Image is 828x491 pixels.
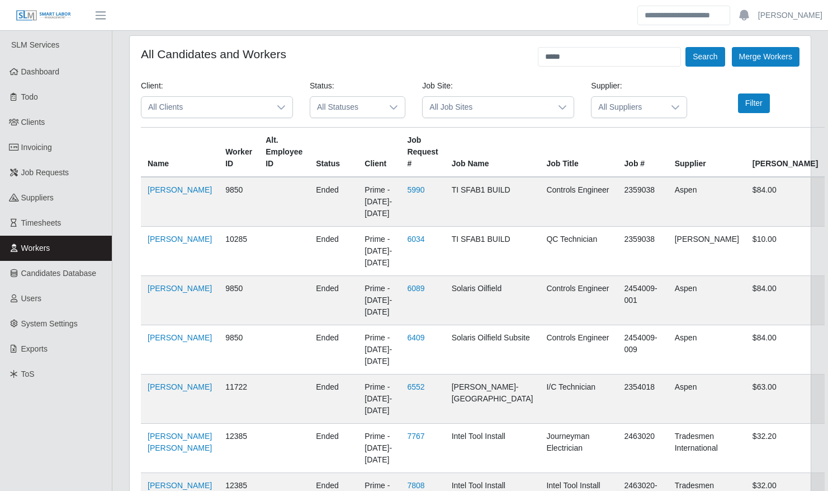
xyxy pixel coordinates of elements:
[445,128,540,177] th: Job Name
[141,80,163,92] label: Client:
[407,333,424,342] a: 6409
[591,80,622,92] label: Supplier:
[618,177,668,227] td: 2359038
[407,432,424,441] a: 7767
[148,333,212,342] a: [PERSON_NAME]
[358,227,400,276] td: Prime - [DATE]-[DATE]
[668,424,746,473] td: Tradesmen International
[16,10,72,22] img: SLM Logo
[540,375,617,424] td: I/C Technician
[219,128,259,177] th: Worker ID
[148,382,212,391] a: [PERSON_NAME]
[21,344,48,353] span: Exports
[21,319,78,328] span: System Settings
[21,92,38,101] span: Todo
[148,235,212,244] a: [PERSON_NAME]
[732,47,799,67] button: Merge Workers
[668,276,746,325] td: Aspen
[21,294,42,303] span: Users
[358,177,400,227] td: Prime - [DATE]-[DATE]
[219,424,259,473] td: 12385
[148,284,212,293] a: [PERSON_NAME]
[758,10,822,21] a: [PERSON_NAME]
[219,325,259,375] td: 9850
[141,97,270,118] span: All Clients
[738,93,770,113] button: Filter
[21,370,35,378] span: ToS
[618,375,668,424] td: 2354018
[618,227,668,276] td: 2359038
[618,424,668,473] td: 2463020
[637,6,730,25] input: Search
[400,128,444,177] th: Job Request #
[422,80,452,92] label: Job Site:
[445,227,540,276] td: TI SFAB1 BUILD
[309,177,358,227] td: ended
[309,276,358,325] td: ended
[540,227,617,276] td: QC Technician
[445,177,540,227] td: TI SFAB1 BUILD
[540,128,617,177] th: Job Title
[309,227,358,276] td: ended
[407,284,424,293] a: 6089
[618,128,668,177] th: Job #
[219,375,259,424] td: 11722
[219,276,259,325] td: 9850
[21,143,52,152] span: Invoicing
[540,325,617,375] td: Controls Engineer
[219,227,259,276] td: 10285
[358,128,400,177] th: Client
[540,177,617,227] td: Controls Engineer
[148,185,212,194] a: [PERSON_NAME]
[358,375,400,424] td: Prime - [DATE]-[DATE]
[141,47,286,61] h4: All Candidates and Workers
[746,276,825,325] td: $84.00
[445,375,540,424] td: [PERSON_NAME]- [GEOGRAPHIC_DATA]
[21,269,97,278] span: Candidates Database
[21,244,50,252] span: Workers
[407,481,424,490] a: 7808
[445,276,540,325] td: Solaris Oilfield
[746,128,825,177] th: [PERSON_NAME]
[407,235,424,244] a: 6034
[668,128,746,177] th: Supplier
[668,325,746,375] td: Aspen
[618,276,668,325] td: 2454009-001
[309,325,358,375] td: ended
[21,193,54,202] span: Suppliers
[668,227,746,276] td: [PERSON_NAME]
[423,97,551,118] span: All Job Sites
[310,97,382,118] span: All Statuses
[407,185,424,194] a: 5990
[668,177,746,227] td: Aspen
[445,325,540,375] td: Solaris Oilfield Subsite
[358,276,400,325] td: Prime - [DATE]-[DATE]
[21,67,60,76] span: Dashboard
[309,128,358,177] th: Status
[259,128,309,177] th: Alt. Employee ID
[540,424,617,473] td: Journeyman Electrician
[445,424,540,473] td: Intel Tool Install
[592,97,664,118] span: All Suppliers
[11,40,59,49] span: SLM Services
[309,424,358,473] td: ended
[668,375,746,424] td: Aspen
[21,118,45,127] span: Clients
[540,276,617,325] td: Controls Engineer
[21,218,61,227] span: Timesheets
[358,424,400,473] td: Prime - [DATE]-[DATE]
[746,424,825,473] td: $32.20
[148,432,212,452] a: [PERSON_NAME] [PERSON_NAME]
[746,325,825,375] td: $84.00
[685,47,725,67] button: Search
[141,128,219,177] th: Name
[310,80,334,92] label: Status:
[219,177,259,227] td: 9850
[21,168,69,177] span: Job Requests
[746,227,825,276] td: $10.00
[358,325,400,375] td: Prime - [DATE]-[DATE]
[746,375,825,424] td: $63.00
[407,382,424,391] a: 6552
[746,177,825,227] td: $84.00
[618,325,668,375] td: 2454009-009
